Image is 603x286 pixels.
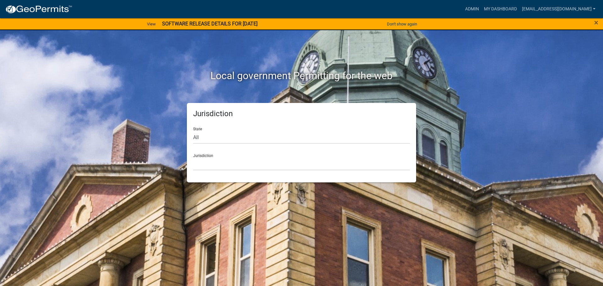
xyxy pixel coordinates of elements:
a: [EMAIL_ADDRESS][DOMAIN_NAME] [519,3,598,15]
a: My Dashboard [481,3,519,15]
strong: SOFTWARE RELEASE DETAILS FOR [DATE] [162,21,258,27]
h5: Jurisdiction [193,109,410,118]
a: Admin [463,3,481,15]
span: × [594,18,598,27]
button: Don't show again [384,19,420,29]
h2: Local government Permitting for the web [127,70,476,82]
button: Close [594,19,598,26]
a: View [144,19,158,29]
